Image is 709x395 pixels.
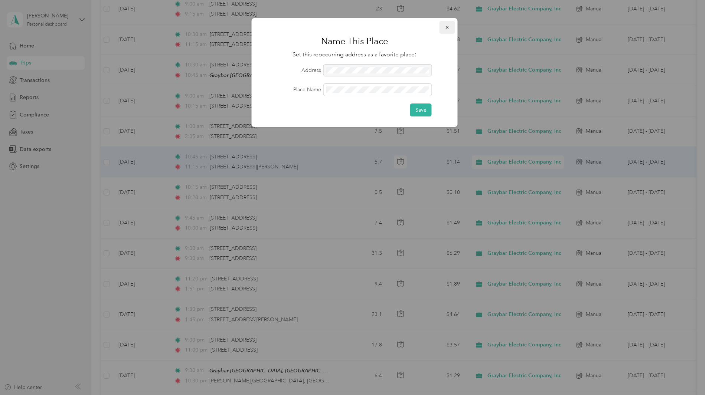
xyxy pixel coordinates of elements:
[262,66,321,74] label: Address
[262,86,321,93] label: Place Name
[262,50,447,59] p: Set this reoccurring address as a favorite place:
[262,32,447,50] h1: Name This Place
[667,353,709,395] iframe: Everlance-gr Chat Button Frame
[410,103,432,116] button: Save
